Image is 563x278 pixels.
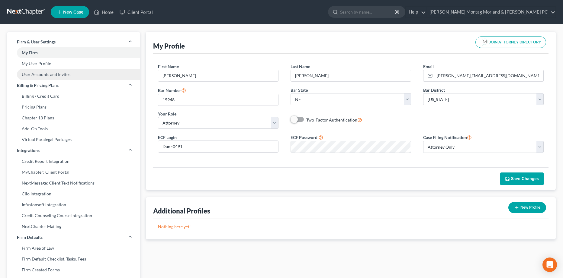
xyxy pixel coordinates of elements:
a: Firm Default Checklist, Tasks, Fees [7,254,140,264]
a: NextChapter Mailing [7,221,140,232]
a: Firm Created Forms [7,264,140,275]
a: Credit Report Integration [7,156,140,167]
a: User Accounts and Invites [7,69,140,80]
input: Search by name... [340,6,395,17]
a: Billing & Pricing Plans [7,80,140,91]
a: Add-On Tools [7,123,140,134]
span: Two-Factor Authentication [306,117,357,122]
span: Firm & User Settings [17,39,56,45]
input: Enter email... [435,70,543,81]
a: [PERSON_NAME] Montag Morland & [PERSON_NAME] PC [426,7,555,17]
input: # [158,94,278,106]
button: Save Changes [500,172,544,185]
a: My User Profile [7,58,140,69]
span: JOIN ATTORNEY DIRECTORY [489,40,541,44]
a: Credit Counseling Course Integration [7,210,140,221]
a: Chapter 13 Plans [7,112,140,123]
a: My Firm [7,47,140,58]
span: Billing & Pricing Plans [17,82,59,88]
div: My Profile [153,42,185,50]
span: Email [423,64,434,69]
p: Nothing here yet! [158,224,544,230]
a: Pricing Plans [7,102,140,112]
input: Enter last name... [291,70,411,81]
button: JOIN ATTORNEY DIRECTORY [475,36,546,48]
a: Help [406,7,426,17]
a: Billing / Credit Card [7,91,140,102]
span: Integrations [17,147,40,153]
span: New Case [63,10,83,14]
span: Last Name [291,64,310,69]
a: MyChapter: Client Portal [7,167,140,178]
a: Home [91,7,117,17]
label: ECF Login [158,134,177,141]
button: New Profile [508,202,546,213]
a: Firm Defaults [7,232,140,243]
input: Enter first name... [158,70,278,81]
label: Case Filing Notification [423,134,472,141]
label: Bar Number [158,87,186,94]
div: Additional Profiles [153,207,210,215]
label: ECF Password [291,134,317,141]
a: Virtual Paralegal Packages [7,134,140,145]
a: Firm Area of Law [7,243,140,254]
a: NextMessage: Client Text Notifications [7,178,140,188]
label: Bar District [423,87,445,93]
span: First Name [158,64,179,69]
a: Client Portal [117,7,156,17]
div: Open Intercom Messenger [542,257,557,272]
a: Infusionsoft Integration [7,199,140,210]
a: Firm & User Settings [7,36,140,47]
span: Save Changes [511,176,539,181]
a: Clio Integration [7,188,140,199]
a: Integrations [7,145,140,156]
span: Your Role [158,111,176,116]
img: modern-attorney-logo-488310dd42d0e56951fffe13e3ed90e038bc441dd813d23dff0c9337a977f38e.png [481,38,489,46]
span: Firm Defaults [17,234,43,240]
input: Enter ecf login... [158,141,278,152]
label: Bar State [291,87,308,93]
